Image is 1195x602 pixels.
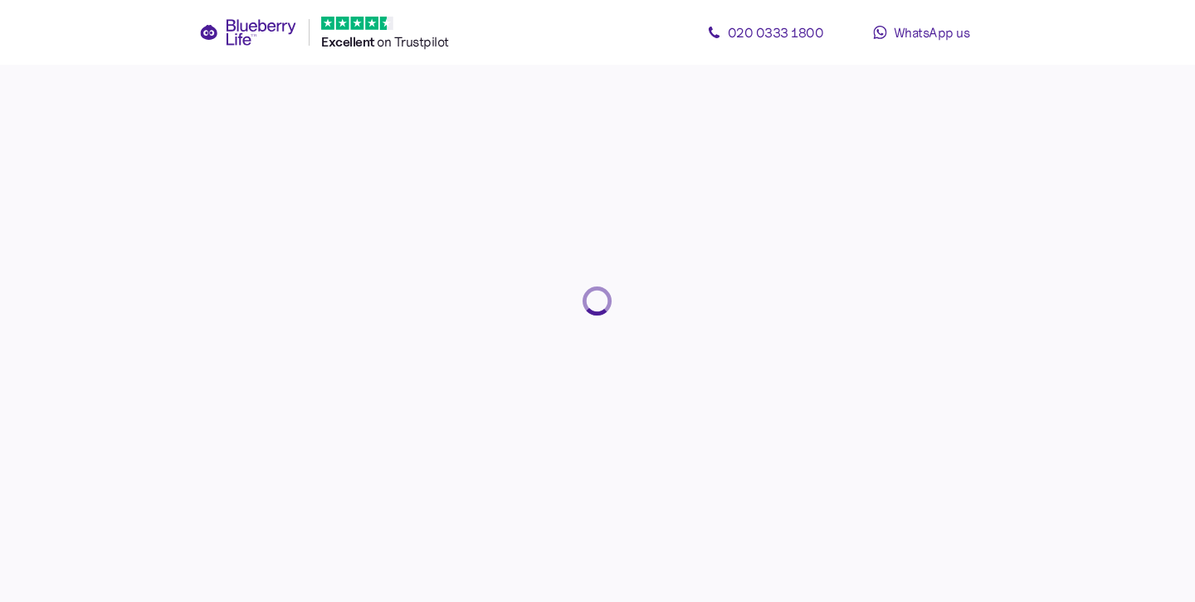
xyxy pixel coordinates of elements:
a: 020 0333 1800 [690,16,840,49]
span: on Trustpilot [377,33,449,50]
a: WhatsApp us [846,16,996,49]
span: 020 0333 1800 [728,24,824,41]
span: WhatsApp us [894,24,970,41]
span: Excellent ️ [321,34,377,50]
